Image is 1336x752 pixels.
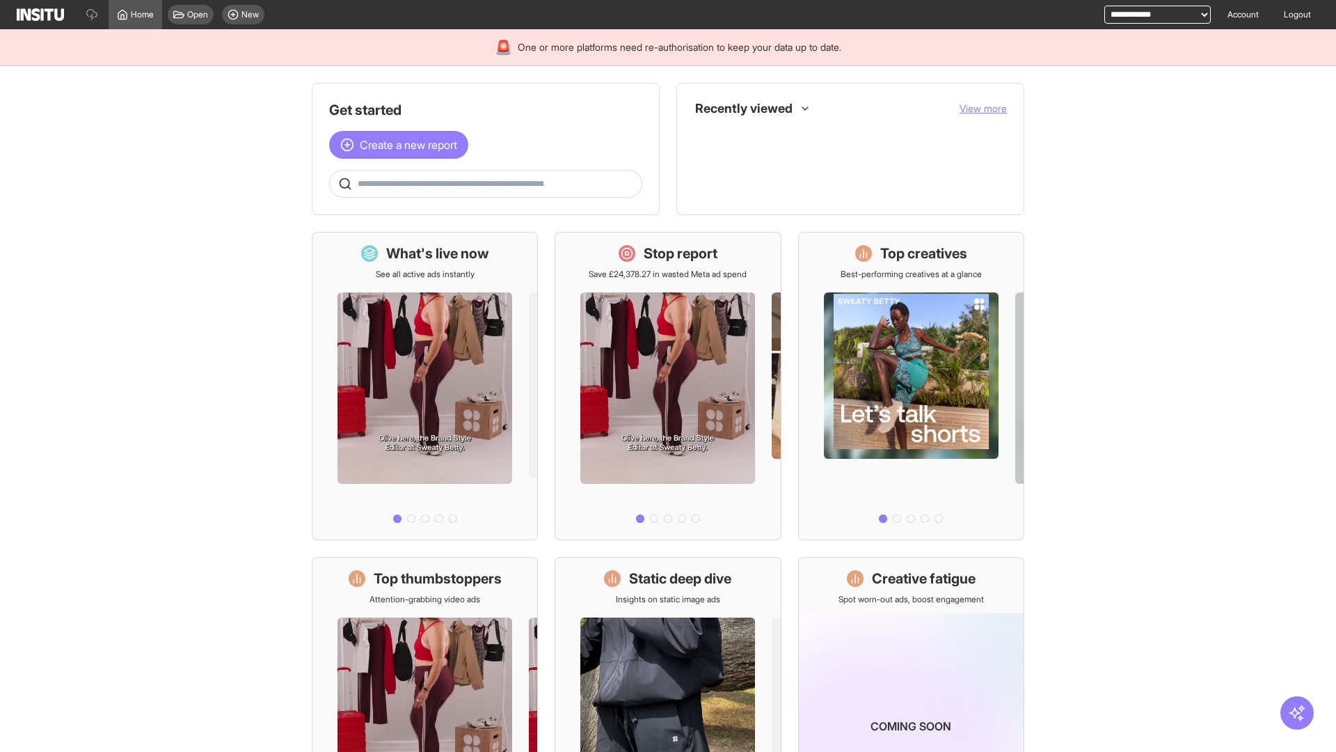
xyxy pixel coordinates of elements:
span: Open [187,9,208,20]
p: Best-performing creatives at a glance [841,269,982,280]
h1: Top creatives [880,244,967,263]
span: One or more platforms need re-authorisation to keep your data up to date. [518,40,841,54]
img: Logo [17,8,64,21]
p: Attention-grabbing video ads [369,594,480,605]
button: Create a new report [329,131,468,159]
a: Top creativesBest-performing creatives at a glance [798,232,1024,540]
a: What's live nowSee all active ads instantly [312,232,538,540]
span: Home [131,9,154,20]
button: View more [960,102,1007,116]
h1: What's live now [386,244,489,263]
p: Insights on static image ads [616,594,720,605]
a: Stop reportSave £24,378.27 in wasted Meta ad spend [555,232,781,540]
h1: Top thumbstoppers [374,569,502,588]
div: 🚨 [495,38,512,57]
h1: Get started [329,100,642,120]
span: New [241,9,259,20]
h1: Stop report [644,244,717,263]
h1: Static deep dive [629,569,731,588]
span: View more [960,102,1007,114]
p: See all active ads instantly [376,269,475,280]
span: Create a new report [360,136,457,153]
p: Save £24,378.27 in wasted Meta ad spend [589,269,747,280]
